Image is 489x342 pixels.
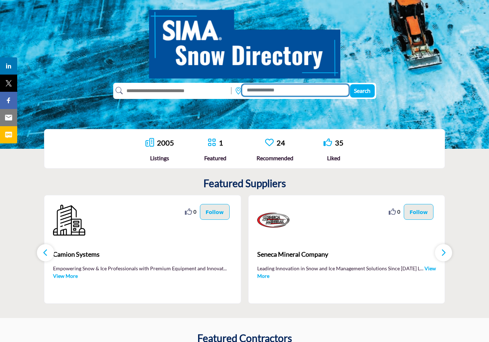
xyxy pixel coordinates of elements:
[257,204,289,236] img: Seneca Mineral Company
[53,204,85,236] img: Camion Systems
[203,177,286,190] h2: Featured Suppliers
[193,208,196,215] span: 0
[53,250,232,259] span: Camion Systems
[323,138,332,147] i: Go to Liked
[53,265,232,279] p: Empowering Snow & Ice Professionals with Premium Equipment and Innovat
[354,87,370,94] span: Search
[207,138,216,148] a: Go to Featured
[157,138,174,147] a: 2005
[323,154,344,162] div: Liked
[53,273,78,279] a: View More
[257,154,293,162] div: Recommended
[219,138,223,147] a: 1
[397,208,400,215] span: 0
[404,204,433,220] button: Follow
[277,138,285,147] a: 24
[200,204,230,220] button: Follow
[229,85,233,96] img: Rectangle%203585.svg
[149,2,340,79] img: SIMA Snow Directory
[206,208,224,216] p: Follow
[409,208,428,216] p: Follow
[265,138,274,148] a: Go to Recommended
[53,245,232,264] a: Camion Systems
[257,245,436,264] a: Seneca Mineral Company
[350,84,375,98] button: Search
[335,138,344,147] a: 35
[420,265,423,271] span: ...
[224,265,227,271] span: ...
[145,154,174,162] div: Listings
[204,154,226,162] div: Featured
[257,250,436,259] span: Seneca Mineral Company
[257,265,436,279] p: Leading Innovation in Snow and Ice Management Solutions Since [DATE] L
